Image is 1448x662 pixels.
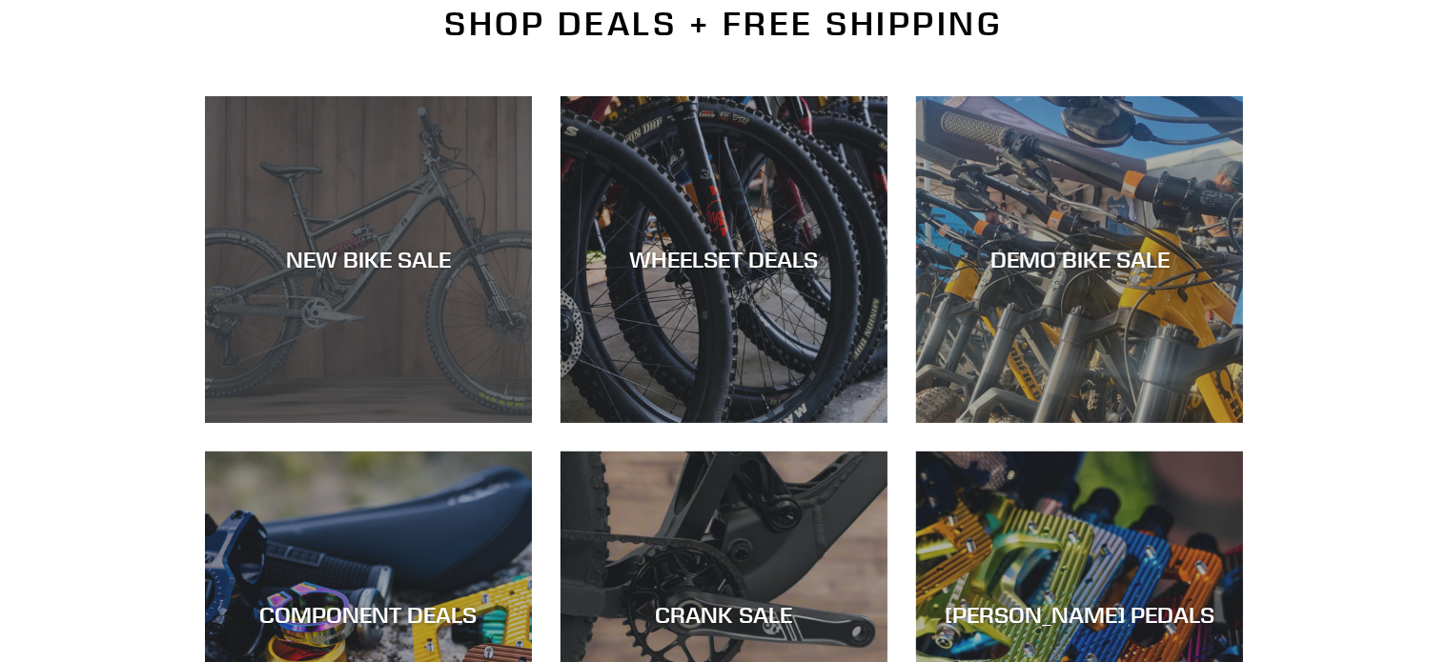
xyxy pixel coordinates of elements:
[916,602,1243,630] div: [PERSON_NAME] PEDALS
[205,246,532,273] div: NEW BIKE SALE
[916,246,1243,273] div: DEMO BIKE SALE
[561,96,887,423] a: WHEELSET DEALS
[205,4,1244,44] h2: SHOP DEALS + FREE SHIPPING
[561,602,887,630] div: CRANK SALE
[205,96,532,423] a: NEW BIKE SALE
[916,96,1243,423] a: DEMO BIKE SALE
[561,246,887,273] div: WHEELSET DEALS
[205,602,532,630] div: COMPONENT DEALS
